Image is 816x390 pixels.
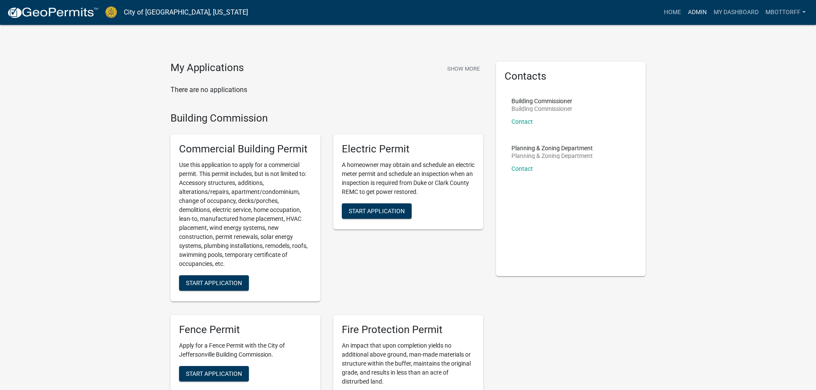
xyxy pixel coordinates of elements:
p: A homeowner may obtain and schedule an electric meter permit and schedule an inspection when an i... [342,161,475,196]
a: Mbottorff [762,4,809,21]
p: Planning & Zoning Department [511,145,593,151]
p: There are no applications [170,85,483,95]
button: Show More [444,62,483,76]
a: City of [GEOGRAPHIC_DATA], [US_STATE] [124,5,248,20]
button: Start Application [179,275,249,291]
h5: Electric Permit [342,143,475,155]
p: Apply for a Fence Permit with the City of Jeffersonville Building Commission. [179,341,312,359]
img: City of Jeffersonville, Indiana [105,6,117,18]
p: Planning & Zoning Department [511,153,593,159]
span: Start Application [349,208,405,214]
span: Start Application [186,280,242,286]
p: Building Commissioner [511,98,572,104]
span: Start Application [186,370,242,377]
button: Start Application [342,203,412,219]
a: Admin [684,4,710,21]
p: An impact that upon completion yields no additional above ground, man-made materials or structure... [342,341,475,386]
p: Use this application to apply for a commercial permit. This permit includes, but is not limited t... [179,161,312,268]
a: Home [661,4,684,21]
a: Contact [511,118,533,125]
p: Building Commissioner [511,106,572,112]
h4: My Applications [170,62,244,74]
h5: Fire Protection Permit [342,324,475,336]
button: Start Application [179,366,249,381]
a: My Dashboard [710,4,762,21]
h5: Commercial Building Permit [179,143,312,155]
h5: Fence Permit [179,324,312,336]
h5: Contacts [505,70,637,83]
h4: Building Commission [170,112,483,125]
a: Contact [511,165,533,172]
